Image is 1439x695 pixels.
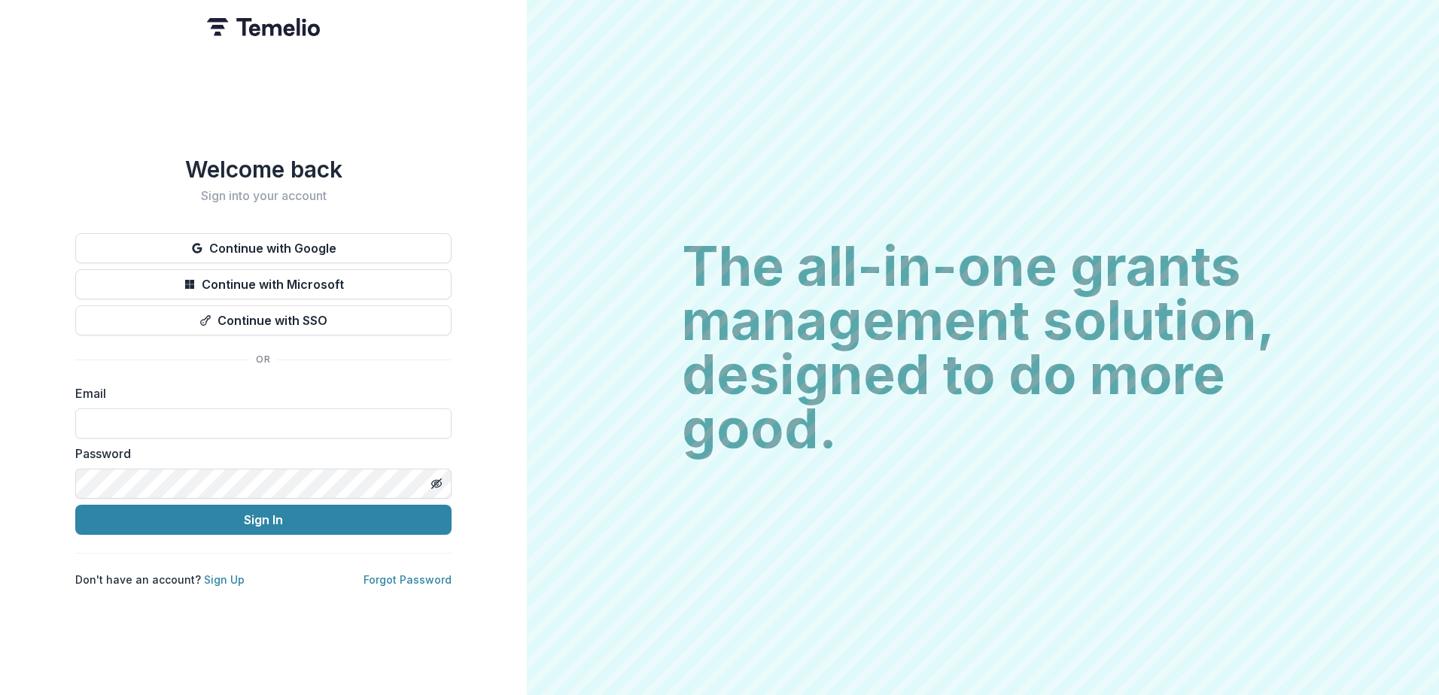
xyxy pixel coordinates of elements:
a: Sign Up [204,573,245,586]
p: Don't have an account? [75,572,245,587]
h2: Sign into your account [75,189,452,203]
a: Forgot Password [364,573,452,586]
img: Temelio [207,18,320,36]
button: Sign In [75,505,452,535]
h1: Welcome back [75,156,452,183]
button: Continue with Microsoft [75,269,452,299]
button: Continue with Google [75,233,452,263]
button: Toggle password visibility [424,472,449,496]
label: Email [75,384,443,402]
label: Password [75,445,443,463]
button: Continue with SSO [75,305,452,335]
